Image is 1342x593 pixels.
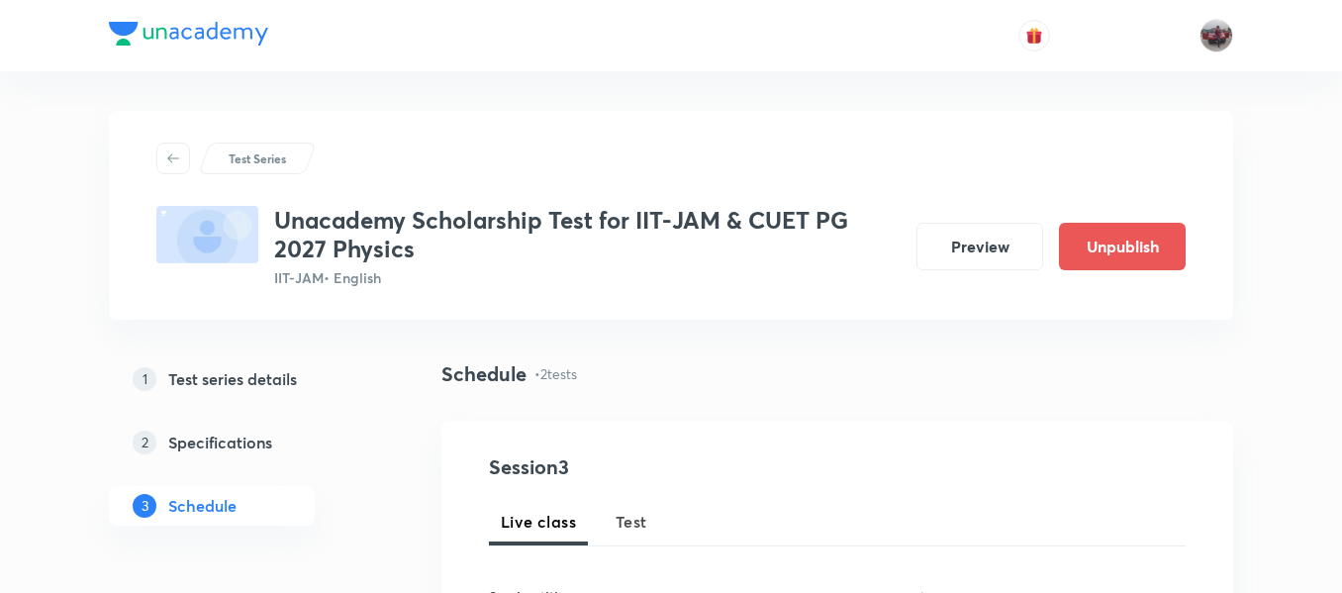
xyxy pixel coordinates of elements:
[109,423,378,462] a: 2Specifications
[109,22,268,46] img: Company Logo
[109,359,378,399] a: 1Test series details
[1199,19,1233,52] img: amirhussain Hussain
[133,431,156,454] p: 2
[441,359,527,389] h4: Schedule
[168,431,272,454] h5: Specifications
[109,22,268,50] a: Company Logo
[616,510,647,534] span: Test
[534,363,577,384] p: • 2 tests
[274,267,901,288] p: IIT-JAM • English
[916,223,1043,270] button: Preview
[133,494,156,518] p: 3
[274,206,901,263] h3: Unacademy Scholarship Test for IIT-JAM & CUET PG 2027 Physics
[489,452,850,482] h4: Session 3
[1025,27,1043,45] img: avatar
[133,367,156,391] p: 1
[501,510,576,534] span: Live class
[1059,223,1186,270] button: Unpublish
[1018,20,1050,51] button: avatar
[229,149,286,167] p: Test Series
[168,494,237,518] h5: Schedule
[168,367,297,391] h5: Test series details
[156,206,258,263] img: fallback-thumbnail.png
